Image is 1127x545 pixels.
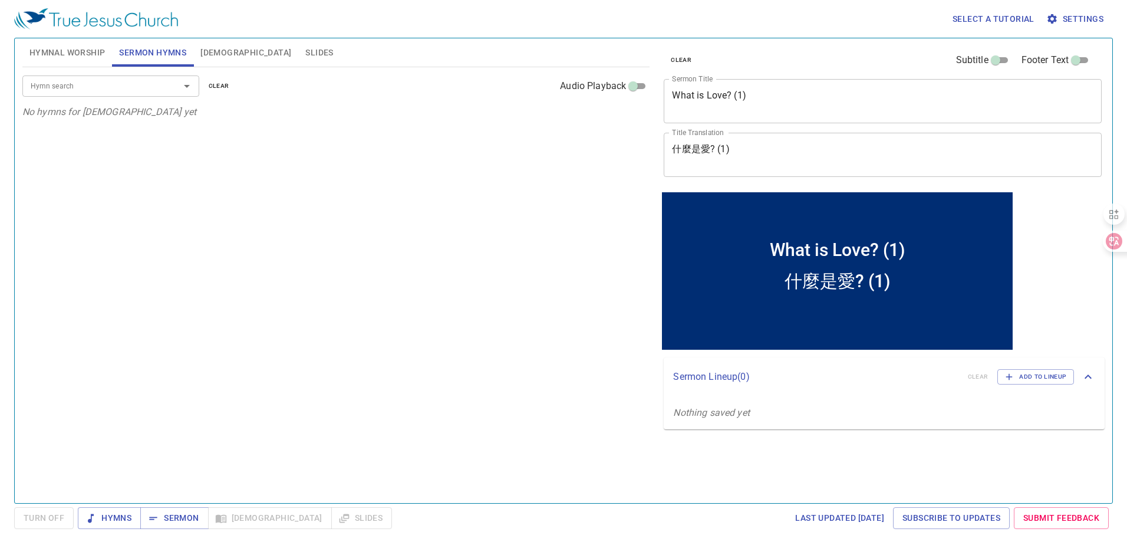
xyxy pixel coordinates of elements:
span: clear [671,55,691,65]
span: Last updated [DATE] [795,511,884,526]
span: Subtitle [956,53,988,67]
span: Hymnal Worship [29,45,106,60]
span: Hymns [87,511,131,526]
span: Submit Feedback [1023,511,1099,526]
span: Add to Lineup [1005,372,1066,382]
button: Open [179,78,195,94]
span: Footer Text [1021,53,1069,67]
button: Hymns [78,507,141,529]
textarea: 什麼是愛? (1) [672,143,1093,166]
span: Select a tutorial [953,12,1034,27]
img: True Jesus Church [14,8,178,29]
iframe: from-child [659,189,1016,353]
i: Nothing saved yet [673,407,750,418]
button: clear [202,79,236,93]
span: Settings [1049,12,1103,27]
button: Add to Lineup [997,369,1074,385]
a: Subscribe to Updates [893,507,1010,529]
span: Slides [305,45,333,60]
span: clear [209,81,229,91]
a: Last updated [DATE] [790,507,889,529]
div: Sermon Lineup(0)clearAdd to Lineup [664,357,1105,396]
span: Sermon [150,511,199,526]
span: Sermon Hymns [119,45,186,60]
i: No hymns for [DEMOGRAPHIC_DATA] yet [22,106,196,117]
span: Subscribe to Updates [902,511,1000,526]
button: Sermon [140,507,208,529]
span: [DEMOGRAPHIC_DATA] [200,45,291,60]
button: clear [664,53,698,67]
a: Submit Feedback [1014,507,1109,529]
span: Audio Playback [560,79,626,93]
textarea: What is Love? (1) [672,90,1093,112]
button: Select a tutorial [948,8,1039,30]
p: Sermon Lineup ( 0 ) [673,370,958,384]
button: Settings [1044,8,1108,30]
